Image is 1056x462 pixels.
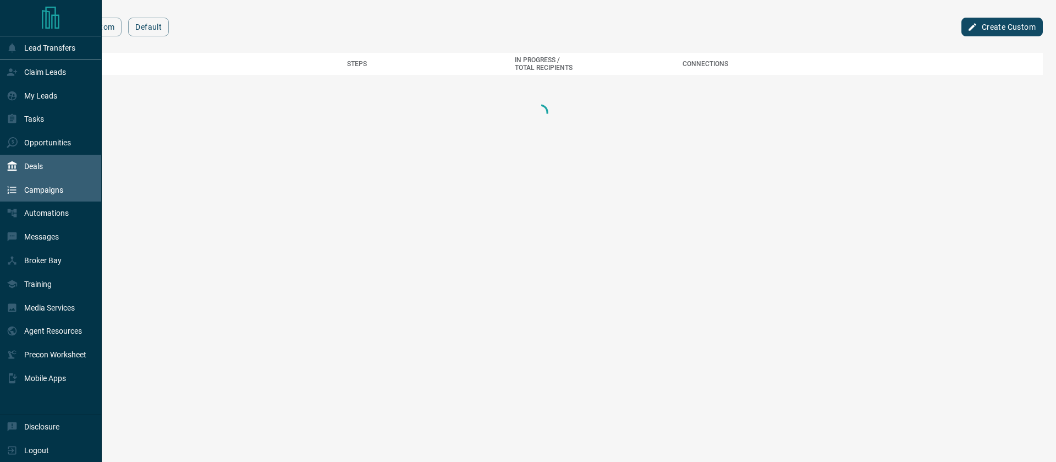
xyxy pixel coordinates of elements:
[529,101,551,125] div: Loading
[842,53,1043,75] th: actions
[37,53,339,75] th: Campaign
[507,53,674,75] th: In Progress / Total Recipients
[339,53,507,75] th: Steps
[961,18,1043,36] button: Create Custom
[674,53,842,75] th: Connections
[128,18,169,36] button: Default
